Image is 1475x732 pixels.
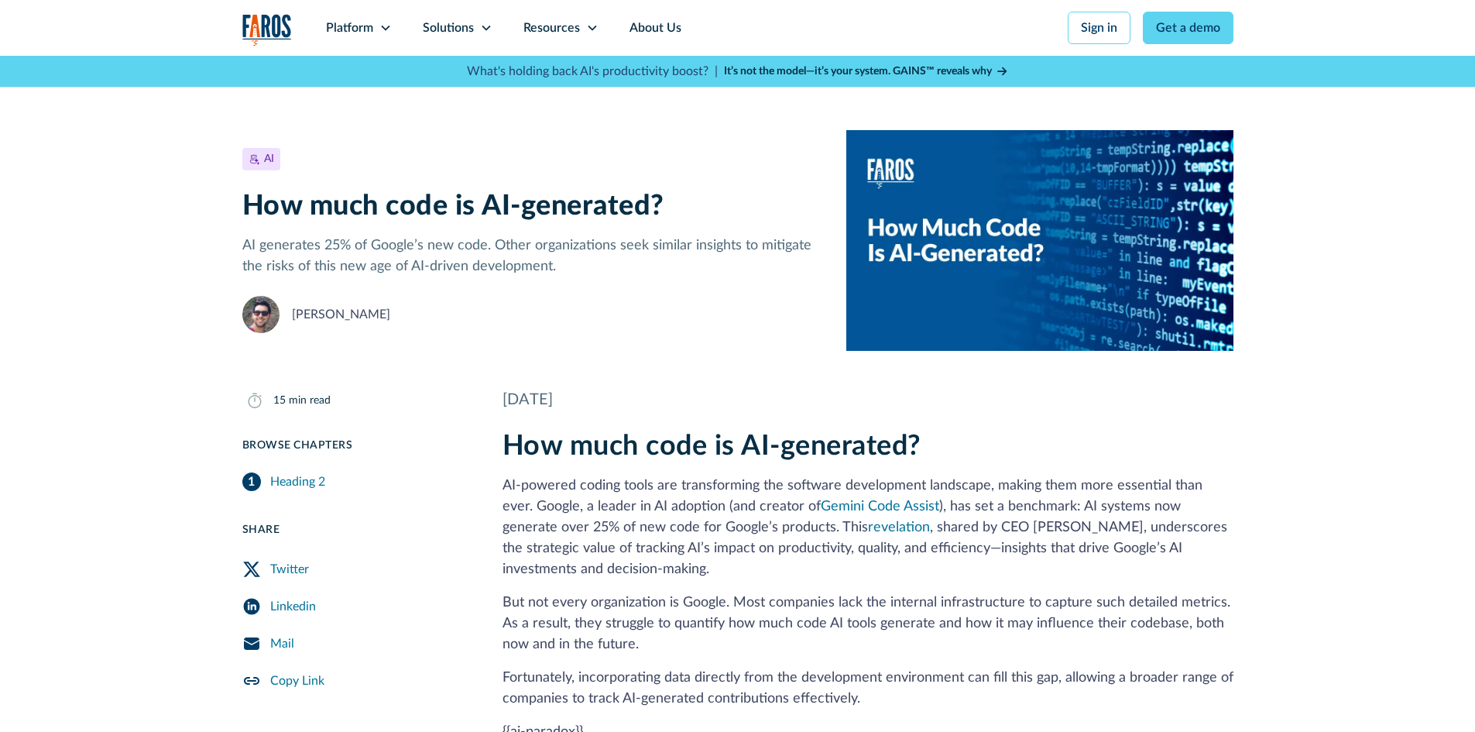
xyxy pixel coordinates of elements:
p: AI generates 25% of Google’s new code. Other organizations seek similar insights to mitigate the ... [242,235,822,277]
div: Twitter [270,560,309,579]
a: revelation [868,521,930,534]
div: Copy Link [270,672,324,690]
h2: How much code is AI-generated? [503,430,1233,463]
p: AI-powered coding tools are transforming the software development landscape, making them more ess... [503,476,1233,580]
h1: How much code is AI-generated? [242,190,822,223]
div: Browse Chapters [242,438,465,454]
div: Solutions [423,19,474,37]
div: Linkedin [270,597,316,616]
img: Logo of the analytics and reporting company Faros. [242,14,292,46]
div: Share [242,522,465,538]
div: min read [289,393,331,409]
div: [DATE] [503,388,1233,411]
div: AI [264,151,274,167]
a: Copy Link [242,662,465,699]
a: home [242,14,292,46]
a: Mail Share [242,625,465,662]
p: What's holding back AI's productivity boost? | [467,62,718,81]
div: Heading 2 [270,473,325,491]
strong: It’s not the model—it’s your system. GAINS™ reveals why [724,66,992,77]
a: Gemini Code Assist [821,500,939,514]
a: LinkedIn Share [242,588,465,625]
img: Ron Meldiner [242,296,280,333]
p: Fortunately, incorporating data directly from the development environment can fill this gap, allo... [503,668,1233,710]
a: Sign in [1068,12,1130,44]
a: It’s not the model—it’s your system. GAINS™ reveals why [724,64,1009,80]
div: 15 [273,393,286,409]
a: Twitter Share [242,551,465,588]
div: [PERSON_NAME] [292,305,390,324]
a: Get a demo [1143,12,1233,44]
div: Platform [326,19,373,37]
div: Resources [523,19,580,37]
div: Mail [270,634,294,653]
p: But not every organization is Google. Most companies lack the internal infrastructure to capture ... [503,593,1233,655]
a: Heading 2 [242,466,465,497]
